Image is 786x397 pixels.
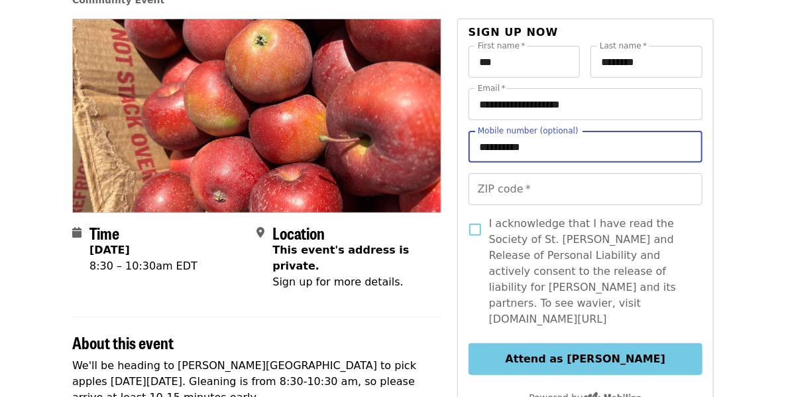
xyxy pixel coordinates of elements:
[256,226,264,239] i: map-marker-alt icon
[600,42,647,50] label: Last name
[469,46,581,78] input: First name
[73,19,441,212] img: Apples in Mills River! organized by Society of St. Andrew
[590,46,702,78] input: Last name
[469,88,702,120] input: Email
[89,244,130,256] strong: [DATE]
[478,127,579,135] label: Mobile number (optional)
[469,131,702,163] input: Mobile number (optional)
[72,226,82,239] i: calendar icon
[89,258,197,274] div: 8:30 – 10:30am EDT
[72,331,174,354] span: About this event
[272,244,409,272] span: This event's address is private.
[469,173,702,205] input: ZIP code
[478,42,526,50] label: First name
[469,26,559,39] span: Sign up now
[272,221,325,244] span: Location
[489,216,692,327] span: I acknowledge that I have read the Society of St. [PERSON_NAME] and Release of Personal Liability...
[89,221,119,244] span: Time
[469,343,702,375] button: Attend as [PERSON_NAME]
[272,276,403,288] span: Sign up for more details.
[478,84,506,92] label: Email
